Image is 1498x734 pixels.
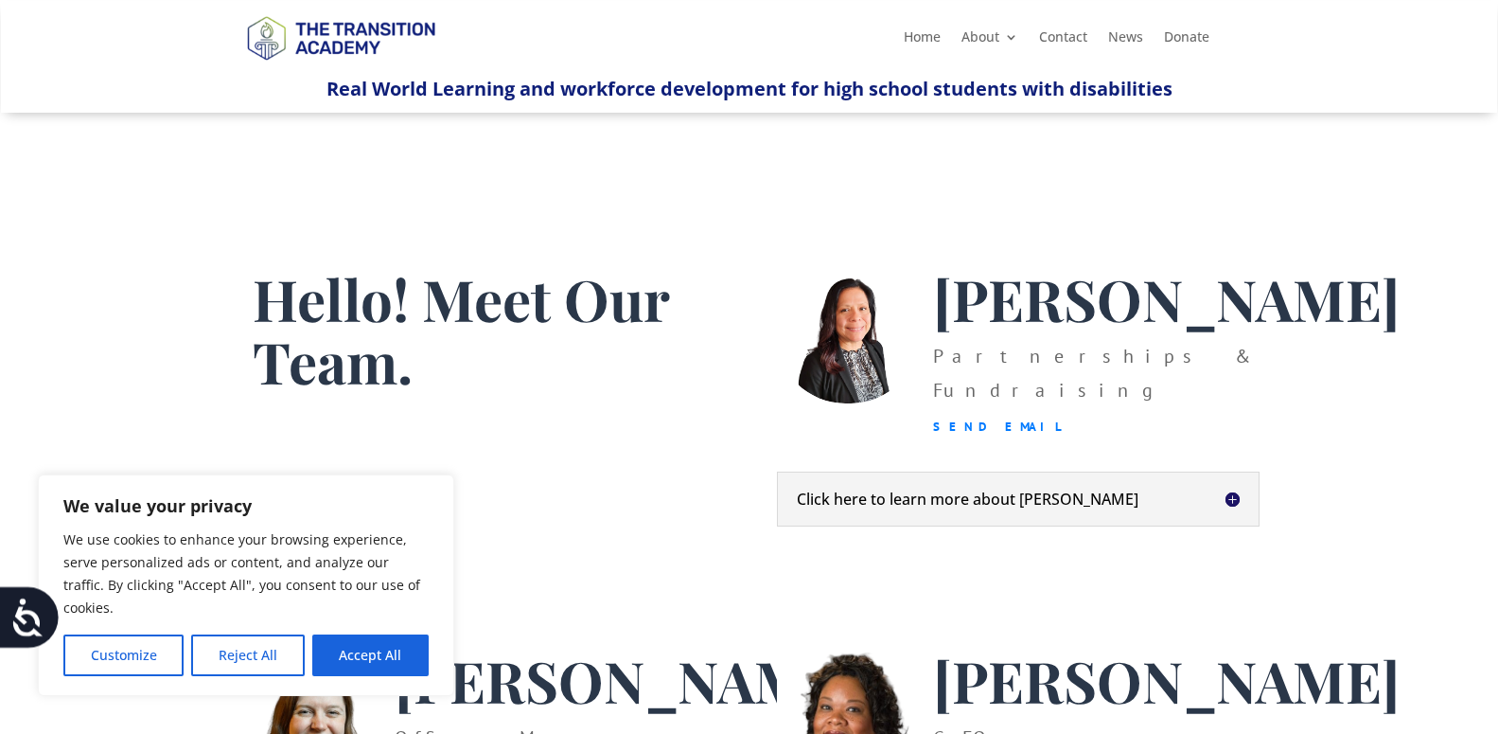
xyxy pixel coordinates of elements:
span: [PERSON_NAME] [933,642,1400,718]
a: Home [904,30,941,51]
a: Donate [1164,30,1209,51]
img: TTA Brand_TTA Primary Logo_Horizontal_Light BG [238,4,443,71]
span: Hello! Meet Our Team. [253,260,669,399]
button: Accept All [312,635,429,676]
h5: Click here to learn more about [PERSON_NAME] [797,492,1240,507]
p: We use cookies to enhance your browsing experience, serve personalized ads or content, and analyz... [63,528,429,619]
span: Partnerships & Fundraising [933,344,1251,403]
a: News [1108,30,1143,51]
span: [PERSON_NAME] [395,642,861,718]
a: About [961,30,1018,51]
p: We value your privacy [63,494,429,517]
a: Send Email [933,419,1063,435]
button: Customize [63,635,184,676]
span: Real World Learning and workforce development for high school students with disabilities [326,76,1172,101]
button: Reject All [191,635,304,676]
a: Contact [1039,30,1087,51]
span: [PERSON_NAME] [933,260,1400,336]
a: Logo-Noticias [238,57,443,75]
